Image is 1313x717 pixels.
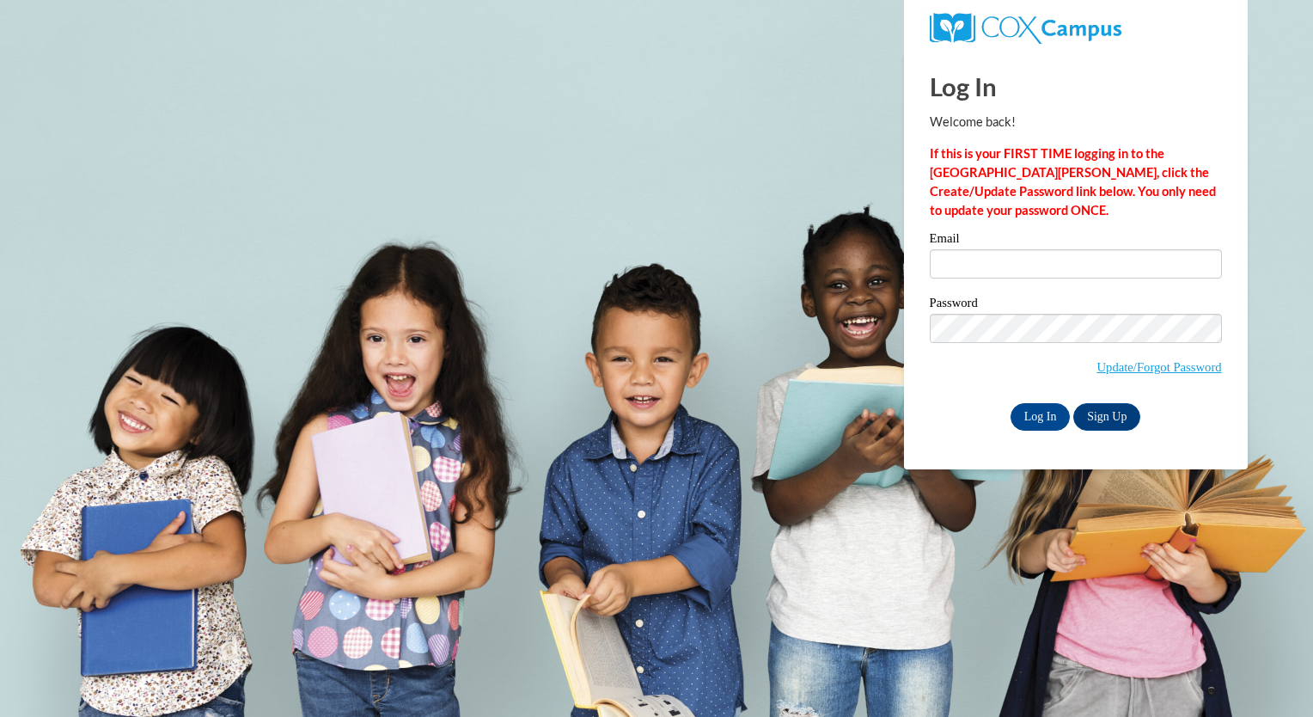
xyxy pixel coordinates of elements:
label: Password [930,297,1222,314]
strong: If this is your FIRST TIME logging in to the [GEOGRAPHIC_DATA][PERSON_NAME], click the Create/Upd... [930,146,1216,218]
input: Log In [1011,403,1071,431]
img: COX Campus [930,13,1121,44]
h1: Log In [930,69,1222,104]
a: Sign Up [1073,403,1140,431]
a: Update/Forgot Password [1097,360,1222,374]
p: Welcome back! [930,113,1222,132]
label: Email [930,232,1222,249]
a: COX Campus [930,20,1121,34]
